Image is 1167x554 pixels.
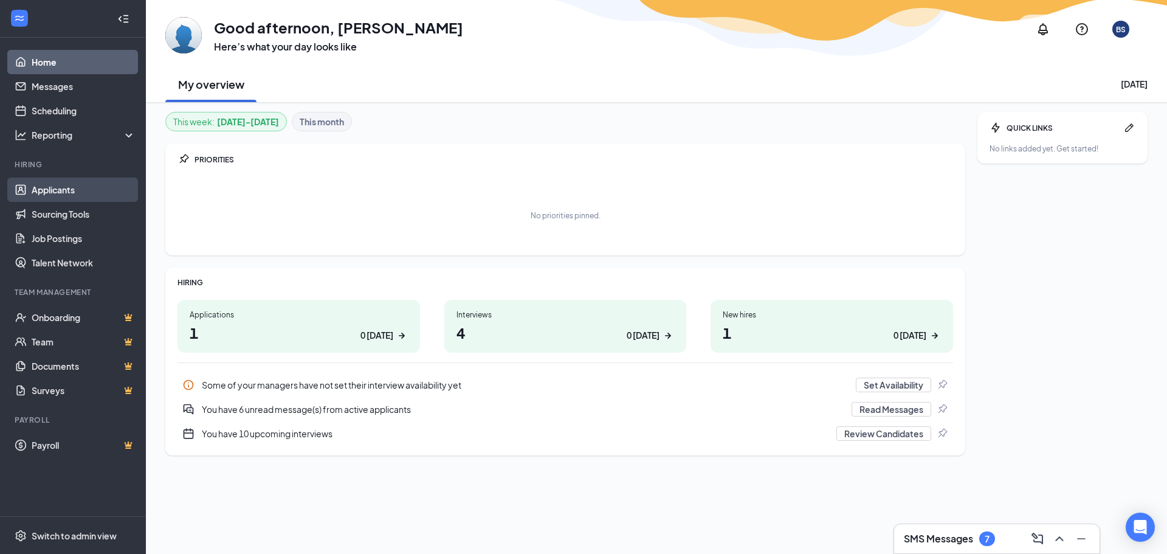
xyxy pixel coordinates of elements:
a: Job Postings [32,226,136,251]
a: CalendarNewYou have 10 upcoming interviewsReview CandidatesPin [177,421,953,446]
div: 0 [DATE] [627,329,659,342]
svg: Pin [936,379,948,391]
b: This month [300,115,344,128]
h3: SMS Messages [904,532,973,545]
a: InfoSome of your managers have not set their interview availability yetSet AvailabilityPin [177,373,953,397]
a: OnboardingCrown [32,305,136,330]
h1: 4 [456,322,675,343]
button: ComposeMessage [1027,529,1046,549]
div: You have 10 upcoming interviews [202,428,829,440]
button: Read Messages [852,402,931,417]
div: Interviews [456,310,675,320]
button: ChevronUp [1048,529,1068,549]
svg: ArrowRight [396,330,408,342]
button: Minimize [1070,529,1090,549]
h1: 1 [723,322,941,343]
a: Applicants [32,178,136,202]
a: SurveysCrown [32,378,136,403]
svg: WorkstreamLogo [13,12,26,24]
div: Applications [190,310,408,320]
div: New hires [723,310,941,320]
svg: QuestionInfo [1075,22,1089,36]
div: Payroll [15,415,133,425]
div: [DATE] [1121,78,1148,90]
div: Hiring [15,159,133,170]
svg: Pin [177,153,190,165]
a: Applications10 [DATE]ArrowRight [177,300,420,353]
svg: Info [182,379,194,391]
h1: Good afternoon, [PERSON_NAME] [214,17,463,38]
div: Some of your managers have not set their interview availability yet [177,373,953,397]
a: Talent Network [32,251,136,275]
a: Sourcing Tools [32,202,136,226]
svg: ArrowRight [662,330,674,342]
svg: DoubleChatActive [182,403,194,415]
h1: 1 [190,322,408,343]
div: Switch to admin view [32,530,117,542]
div: This week : [173,115,279,128]
div: 7 [985,534,990,544]
svg: Settings [15,530,27,542]
h3: Here’s what your day looks like [214,40,463,54]
svg: Notifications [1036,22,1050,36]
button: Review Candidates [836,426,931,441]
a: Home [32,50,136,74]
svg: CalendarNew [182,428,194,440]
div: PRIORITIES [194,154,953,165]
div: You have 6 unread message(s) from active applicants [177,397,953,421]
a: DoubleChatActiveYou have 6 unread message(s) from active applicantsRead MessagesPin [177,397,953,421]
div: Some of your managers have not set their interview availability yet [202,379,849,391]
a: New hires10 [DATE]ArrowRight [711,300,953,353]
svg: ChevronUp [1052,531,1067,546]
div: No links added yet. Get started! [990,144,1135,154]
svg: Pin [936,428,948,440]
svg: Collapse [117,13,129,25]
svg: Minimize [1074,531,1089,546]
svg: Pen [1123,122,1135,134]
div: BS [1116,24,1126,35]
svg: Pin [936,403,948,415]
div: You have 6 unread message(s) from active applicants [202,403,844,415]
a: DocumentsCrown [32,354,136,378]
a: Interviews40 [DATE]ArrowRight [444,300,687,353]
div: HIRING [177,277,953,288]
svg: ComposeMessage [1030,531,1045,546]
a: Scheduling [32,99,136,123]
img: Brenda Schooler [165,17,202,54]
div: 0 [DATE] [360,329,393,342]
b: [DATE] - [DATE] [217,115,279,128]
a: TeamCrown [32,330,136,354]
div: Open Intercom Messenger [1126,513,1155,542]
button: Set Availability [856,378,931,392]
svg: ArrowRight [929,330,941,342]
div: QUICK LINKS [1007,123,1118,133]
div: Team Management [15,287,133,297]
svg: Analysis [15,129,27,141]
div: No priorities pinned. [531,210,601,221]
a: PayrollCrown [32,433,136,457]
div: You have 10 upcoming interviews [177,421,953,446]
svg: Bolt [990,122,1002,134]
div: 0 [DATE] [893,329,926,342]
a: Messages [32,74,136,99]
div: Reporting [32,129,136,141]
h2: My overview [178,77,244,92]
